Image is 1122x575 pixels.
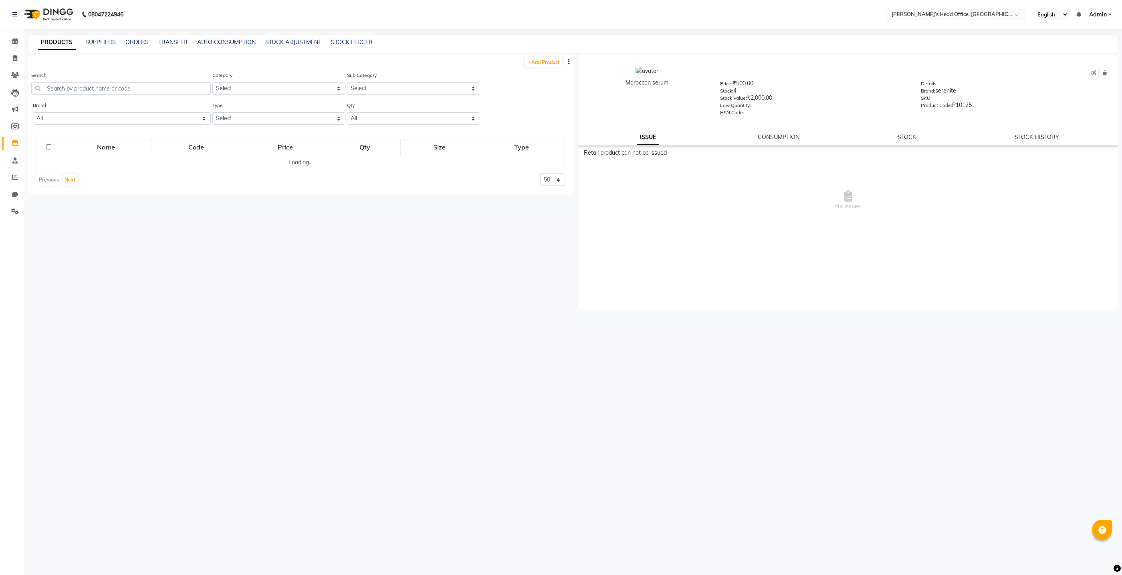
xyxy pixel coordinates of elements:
a: STOCK HISTORY [1015,133,1059,141]
div: Name [62,140,151,154]
label: Stock: [720,87,733,95]
a: AUTO CONSUMPTION [197,38,256,46]
button: Next [63,174,78,186]
label: Qty [347,102,355,109]
div: Type [478,140,564,154]
div: ₹2,000.00 [720,94,909,105]
label: Details: [921,80,938,87]
div: Price [242,140,329,154]
label: Low Quantity: [720,102,751,109]
label: Sub Category [347,72,377,79]
a: STOCK LEDGER [331,38,373,46]
div: P10125 [921,101,1110,112]
div: serenite [921,87,1110,98]
label: Category [212,72,232,79]
label: Price: [720,80,733,87]
label: Stock Value: [720,95,747,102]
span: No Issues [584,160,1112,240]
div: Moroccon serum [586,79,708,87]
div: Retail product can not be issued [584,149,1112,157]
img: avatar [636,67,658,75]
div: Size [401,140,477,154]
label: Search [31,72,46,79]
label: Type [212,102,223,109]
a: SUPPLIERS [85,38,116,46]
a: TRANSFER [158,38,188,46]
input: Search by product name or code [31,82,211,95]
a: Add Product [525,57,562,67]
b: 08047224946 [88,3,123,26]
a: PRODUCTS [38,35,76,50]
div: Qty [330,140,400,154]
div: 4 [720,87,909,98]
a: STOCK ADJUSTMENT [265,38,321,46]
label: SKU: [921,95,932,102]
a: CONSUMPTION [758,133,799,141]
span: Admin [1089,10,1107,19]
div: Code [152,140,240,154]
a: ORDERS [125,38,149,46]
div: ₹500.00 [720,79,909,91]
a: STOCK [898,133,916,141]
a: ISSUE [637,130,659,145]
label: Brand [33,102,46,109]
label: Product Code: [921,102,952,109]
label: Brand: [921,87,935,95]
td: Loading... [36,155,565,170]
img: logo [20,3,75,26]
label: HSN Code: [720,109,744,116]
